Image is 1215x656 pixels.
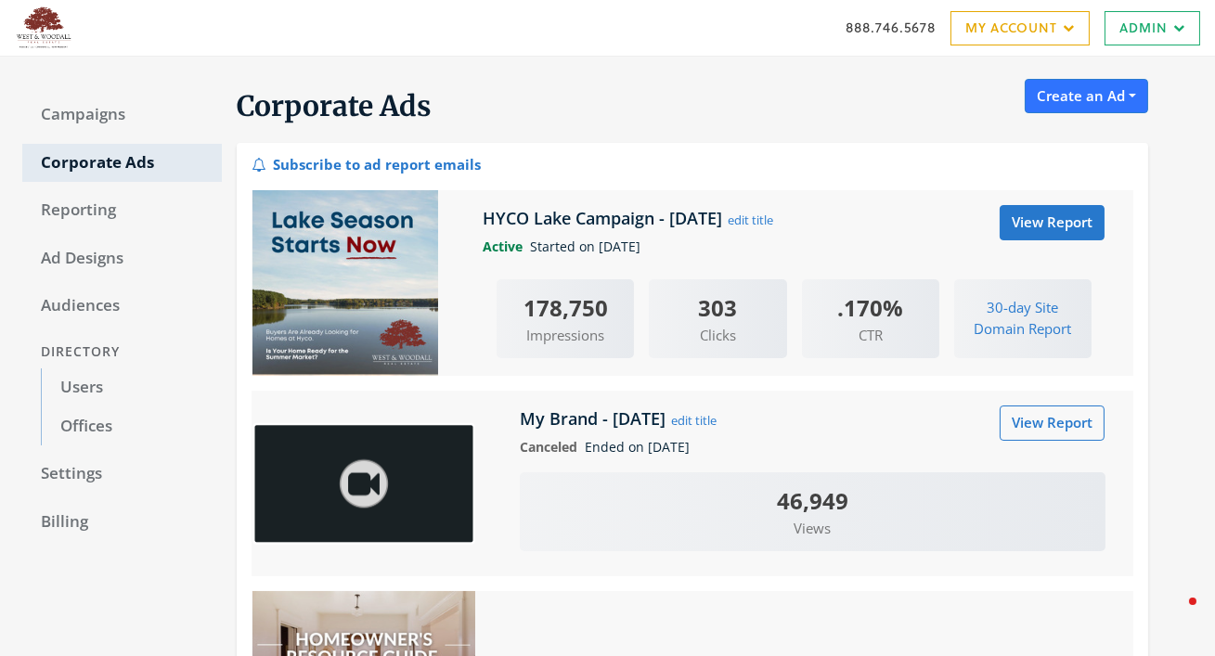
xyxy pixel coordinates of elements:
[252,190,438,376] img: HYCO Lake Campaign - 2024-03-26
[520,438,585,456] span: Canceled
[1152,593,1196,637] iframe: Intercom live chat
[483,207,727,229] h5: HYCO Lake Campaign - [DATE]
[670,410,717,431] button: edit title
[506,437,1119,457] div: Ended on [DATE]
[252,422,475,547] img: My Brand - 2022-03-29
[22,144,222,183] a: Corporate Ads
[1025,79,1148,113] button: Create an Ad
[252,150,481,175] div: Subscribe to ad report emails
[497,325,634,346] span: Impressions
[954,290,1092,347] button: 30-day Site Domain Report
[520,483,1105,518] div: 46,949
[22,503,222,542] a: Billing
[469,237,1119,257] div: Started on [DATE]
[802,290,939,325] div: .170%
[1105,11,1200,45] a: Admin
[727,210,774,230] button: edit title
[1000,405,1105,440] a: View Report
[41,407,222,446] a: Offices
[950,11,1090,45] a: My Account
[22,239,222,278] a: Ad Designs
[802,325,939,346] span: CTR
[483,238,530,255] span: Active
[520,407,670,430] h5: My Brand - [DATE]
[15,5,72,51] img: Adwerx
[1000,205,1105,239] a: View Report
[41,368,222,407] a: Users
[846,18,936,37] a: 888.746.5678
[22,335,222,369] div: Directory
[22,287,222,326] a: Audiences
[649,325,786,346] span: Clicks
[22,455,222,494] a: Settings
[520,518,1105,539] span: Views
[22,191,222,230] a: Reporting
[649,290,786,325] div: 303
[497,290,634,325] div: 178,750
[237,88,432,123] span: Corporate Ads
[22,96,222,135] a: Campaigns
